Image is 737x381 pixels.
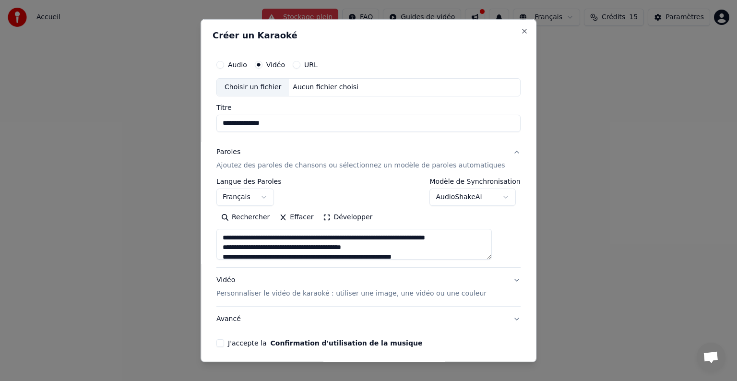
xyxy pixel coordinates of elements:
[216,275,487,298] div: Vidéo
[228,61,247,68] label: Audio
[216,307,521,332] button: Avancé
[216,178,282,185] label: Langue des Paroles
[430,178,521,185] label: Modèle de Synchronisation
[216,104,521,111] label: Titre
[271,340,423,346] button: J'accepte la
[304,61,318,68] label: URL
[213,31,524,40] h2: Créer un Karaoké
[216,210,274,225] button: Rechercher
[216,147,240,157] div: Paroles
[216,289,487,298] p: Personnaliser le vidéo de karaoké : utiliser une image, une vidéo ou une couleur
[319,210,378,225] button: Développer
[266,61,285,68] label: Vidéo
[274,210,318,225] button: Effacer
[216,178,521,267] div: ParolesAjoutez des paroles de chansons ou sélectionnez un modèle de paroles automatiques
[289,83,363,92] div: Aucun fichier choisi
[216,268,521,306] button: VidéoPersonnaliser le vidéo de karaoké : utiliser une image, une vidéo ou une couleur
[228,340,422,346] label: J'accepte la
[216,140,521,178] button: ParolesAjoutez des paroles de chansons ou sélectionnez un modèle de paroles automatiques
[216,161,505,170] p: Ajoutez des paroles de chansons ou sélectionnez un modèle de paroles automatiques
[217,79,289,96] div: Choisir un fichier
